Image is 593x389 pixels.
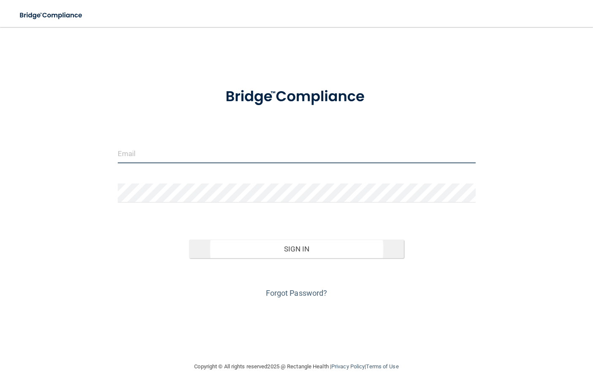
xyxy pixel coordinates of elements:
img: bridge_compliance_login_screen.278c3ca4.svg [13,7,90,24]
a: Terms of Use [366,363,398,370]
a: Privacy Policy [331,363,365,370]
div: Copyright © All rights reserved 2025 @ Rectangle Health | | [143,353,451,380]
input: Email [118,144,476,163]
img: bridge_compliance_login_screen.278c3ca4.svg [210,78,383,116]
button: Sign In [189,240,404,258]
a: Forgot Password? [266,289,328,297]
